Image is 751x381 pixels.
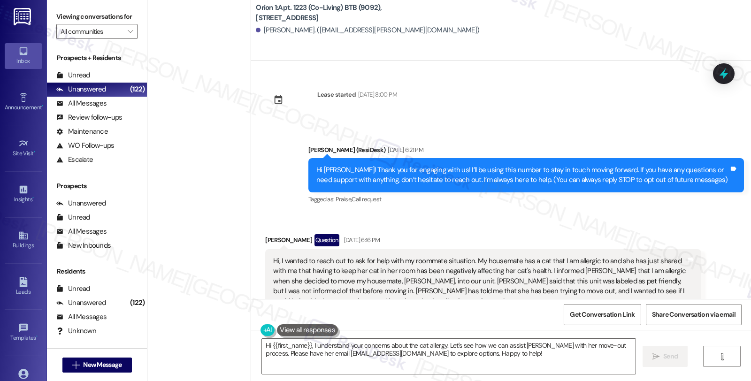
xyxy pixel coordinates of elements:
span: • [32,195,34,201]
div: New Inbounds [56,241,111,251]
b: Orion 1: Apt. 1223 (Co-Living) BTB (9092), [STREET_ADDRESS] [256,3,444,23]
div: Unknown [56,326,96,336]
a: Inbox [5,43,42,69]
button: Share Conversation via email [646,304,742,325]
button: Send [643,346,688,367]
label: Viewing conversations for [56,9,138,24]
div: Unread [56,284,90,294]
div: All Messages [56,227,107,236]
div: [DATE] 6:16 PM [342,235,380,245]
div: Hi, I wanted to reach out to ask for help with my roommate situation. My housemate has a cat that... [273,256,686,306]
div: All Messages [56,99,107,108]
div: [DATE] 6:21 PM [385,145,423,155]
span: • [34,149,35,155]
span: • [36,333,38,340]
div: [PERSON_NAME] [265,234,701,249]
span: • [42,103,43,109]
div: Unread [56,213,90,222]
div: (122) [128,296,147,310]
div: Escalate [56,155,93,165]
div: Question [314,234,339,246]
div: Residents [47,267,147,276]
div: Unanswered [56,198,106,208]
div: [DATE] 8:00 PM [356,90,397,99]
div: All Messages [56,312,107,322]
input: All communities [61,24,123,39]
textarea: Hi {{first_name}}, I understand your concerns about the cat allergy. Let's see how we can assist ... [262,339,636,374]
div: Maintenance [56,127,108,137]
i:  [72,361,79,369]
div: Unread [56,70,90,80]
div: Prospects + Residents [47,53,147,63]
a: Insights • [5,182,42,207]
div: Unanswered [56,298,106,308]
a: Leads [5,274,42,299]
button: Get Conversation Link [564,304,641,325]
span: New Message [83,360,122,370]
i:  [719,353,726,360]
div: Unanswered [56,84,106,94]
span: Call request [352,195,381,203]
span: Share Conversation via email [652,310,736,320]
div: (122) [128,82,147,97]
div: [PERSON_NAME] (ResiDesk) [308,145,744,158]
img: ResiDesk Logo [14,8,33,25]
i:  [128,28,133,35]
div: Review follow-ups [56,113,122,122]
span: Praise , [336,195,352,203]
div: Lease started [317,90,356,99]
a: Templates • [5,320,42,345]
div: WO Follow-ups [56,141,114,151]
button: New Message [62,358,132,373]
div: Tagged as: [308,192,744,206]
div: [PERSON_NAME]. ([EMAIL_ADDRESS][PERSON_NAME][DOMAIN_NAME]) [256,25,479,35]
span: Get Conversation Link [570,310,635,320]
i:  [652,353,659,360]
span: Send [663,351,678,361]
div: Hi [PERSON_NAME]! Thank you for engaging with us! I’ll be using this number to stay in touch movi... [316,165,729,185]
a: Buildings [5,228,42,253]
a: Site Visit • [5,136,42,161]
div: Prospects [47,181,147,191]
